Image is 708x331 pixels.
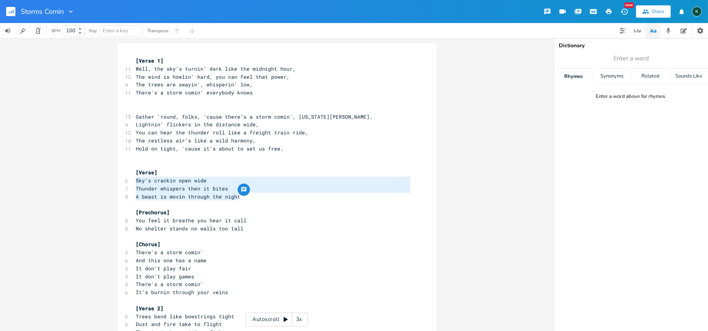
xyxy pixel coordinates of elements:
span: [Verse 1] [136,57,163,64]
span: [Prechorus] [136,209,170,216]
span: Enter a key [103,27,128,34]
div: Rhymes [554,69,592,84]
span: It don't play games [136,273,194,280]
div: BPM [52,29,60,33]
button: Share [636,5,671,18]
div: Transpose [147,28,168,33]
div: Dictionary [559,43,703,48]
span: [Chorus] [136,241,160,248]
span: Dust and fire take to flight [136,321,222,328]
div: 3x [292,313,306,326]
span: It don't play fair [136,265,191,272]
button: New [616,5,632,18]
div: Share [651,8,665,15]
span: The trees are swayin', whisperin' low, [136,81,253,88]
span: You can hear the thunder roll like a freight train ride, [136,129,308,136]
span: It’s burnin through your veins [136,289,228,296]
div: Key [89,28,97,33]
span: Enter a word [613,54,649,63]
div: Related [631,69,670,84]
div: Sounds Like [670,69,708,84]
div: Koval [692,7,702,17]
span: Gather 'round, folks, 'cause there’s a storm comin', [US_STATE][PERSON_NAME]. [136,113,373,120]
div: New [624,2,634,8]
span: There's a storm comin' [136,281,203,288]
span: And this one has a name [136,257,207,264]
div: Synonyms [593,69,631,84]
span: There's a storm comin' [136,249,203,256]
span: [Verse 2] [136,305,163,312]
span: Storms Comin [21,8,64,15]
div: Enter a word above for rhymes. [596,93,666,100]
span: You feel it breathe you hear it call [136,217,247,224]
span: Well, the sky's turnin' dark like the midnight hour, [136,65,296,72]
span: [Verse] [136,169,157,176]
button: K [692,3,702,20]
span: Lightnin' flickers in the distance wide, [136,121,259,128]
span: Sky's crackin open wide [136,177,207,184]
span: Trees bend like bowstrings tight [136,313,234,320]
div: Autoscroll [246,313,308,326]
span: The restless air’s like a wild harmony, [136,137,256,144]
span: No shelter stands no walls too tall [136,225,243,232]
span: Thunder whispers then it bites [136,185,228,192]
span: A beast is movin through the night [136,193,240,200]
span: The wind is howlin' hard, you can feel that power, [136,73,290,80]
span: There's a storm comin' everybody knows [136,89,253,96]
span: Hold on tight, 'cause it's about to set us free. [136,145,283,152]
